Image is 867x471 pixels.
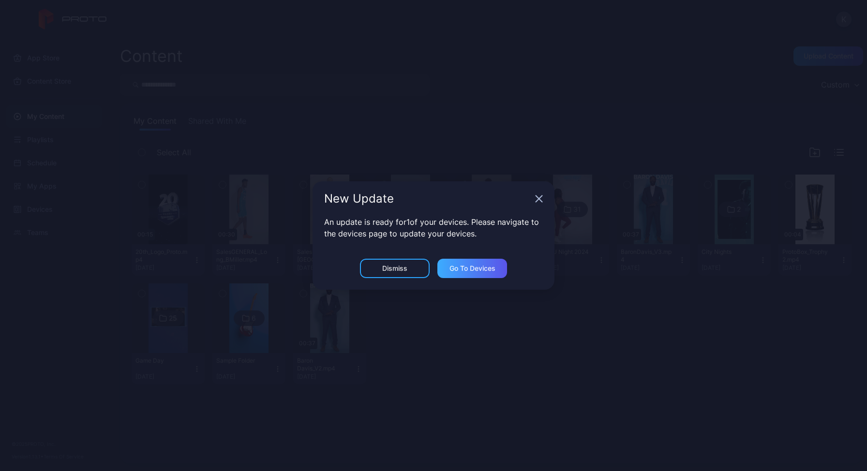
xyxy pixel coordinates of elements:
[382,265,407,272] div: Dismiss
[324,216,543,239] p: An update is ready for 1 of your devices. Please navigate to the devices page to update your devi...
[449,265,495,272] div: Go to devices
[360,259,430,278] button: Dismiss
[437,259,507,278] button: Go to devices
[324,193,531,205] div: New Update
